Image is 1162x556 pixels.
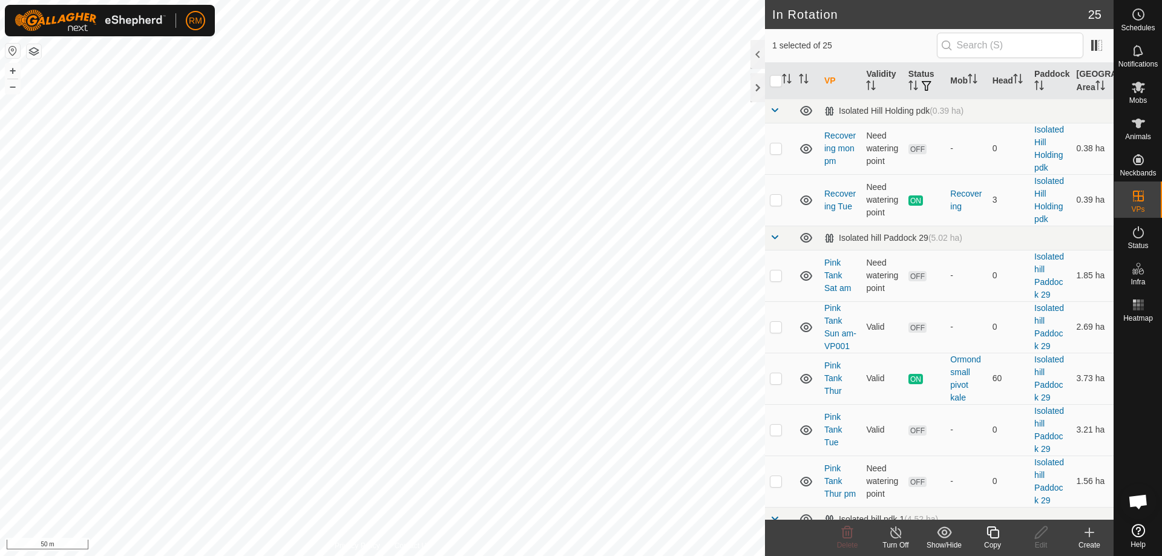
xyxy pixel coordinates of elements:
[824,233,962,243] div: Isolated hill Paddock 29
[1131,206,1144,213] span: VPs
[861,63,903,99] th: Validity
[824,131,856,166] a: Recovering mon pm
[1072,301,1114,353] td: 2.69 ha
[988,63,1029,99] th: Head
[908,271,927,281] span: OFF
[772,7,1088,22] h2: In Rotation
[988,250,1029,301] td: 0
[908,144,927,154] span: OFF
[950,142,982,155] div: -
[866,82,876,92] p-sorticon: Activate to sort
[824,258,851,293] a: Pink Tank Sat am
[27,44,41,59] button: Map Layers
[930,106,963,116] span: (0.39 ha)
[1034,406,1064,454] a: Isolated hill Paddock 29
[15,10,166,31] img: Gallagher Logo
[937,33,1083,58] input: Search (S)
[5,79,20,94] button: –
[1034,355,1064,402] a: Isolated hill Paddock 29
[861,301,903,353] td: Valid
[950,269,982,282] div: -
[1095,82,1105,92] p-sorticon: Activate to sort
[824,514,938,525] div: Isolated hill pdk 1
[861,174,903,226] td: Need watering point
[824,361,842,396] a: Pink Tank Thur
[1029,63,1071,99] th: Paddock
[782,76,792,85] p-sorticon: Activate to sort
[1114,519,1162,553] a: Help
[824,463,856,499] a: Pink Tank Thur pm
[5,44,20,58] button: Reset Map
[861,353,903,404] td: Valid
[908,374,923,384] span: ON
[1123,315,1153,322] span: Heatmap
[950,188,982,213] div: Recovering
[1034,303,1064,351] a: Isolated hill Paddock 29
[1125,133,1151,140] span: Animals
[1034,176,1064,224] a: Isolated Hill Holding pdk
[861,404,903,456] td: Valid
[904,63,945,99] th: Status
[1034,125,1064,172] a: Isolated Hill Holding pdk
[861,456,903,507] td: Need watering point
[908,322,927,333] span: OFF
[920,540,968,551] div: Show/Hide
[1013,76,1023,85] p-sorticon: Activate to sort
[819,63,861,99] th: VP
[908,477,927,487] span: OFF
[908,82,918,92] p-sorticon: Activate to sort
[1072,174,1114,226] td: 0.39 ha
[837,541,858,549] span: Delete
[950,321,982,333] div: -
[772,39,937,52] span: 1 selected of 25
[1131,278,1145,286] span: Infra
[824,412,842,447] a: Pink Tank Tue
[335,540,380,551] a: Privacy Policy
[1072,404,1114,456] td: 3.21 ha
[1034,252,1064,299] a: Isolated hill Paddock 29
[1120,483,1157,520] div: Open chat
[1131,541,1146,548] span: Help
[824,106,963,116] div: Isolated Hill Holding pdk
[945,63,987,99] th: Mob
[1034,457,1064,505] a: Isolated hill Paddock 29
[950,475,982,488] div: -
[988,456,1029,507] td: 0
[824,303,856,351] a: Pink Tank Sun am-VP001
[824,189,856,211] a: Recovering Tue
[395,540,430,551] a: Contact Us
[1017,540,1065,551] div: Edit
[988,353,1029,404] td: 60
[1072,123,1114,174] td: 0.38 ha
[950,353,982,404] div: Ormond small pivot kale
[861,123,903,174] td: Need watering point
[5,64,20,78] button: +
[908,425,927,436] span: OFF
[988,174,1029,226] td: 3
[1120,169,1156,177] span: Neckbands
[1034,82,1044,92] p-sorticon: Activate to sort
[1072,353,1114,404] td: 3.73 ha
[1072,63,1114,99] th: [GEOGRAPHIC_DATA] Area
[1118,61,1158,68] span: Notifications
[908,195,923,206] span: ON
[988,404,1029,456] td: 0
[968,540,1017,551] div: Copy
[799,76,809,85] p-sorticon: Activate to sort
[861,250,903,301] td: Need watering point
[988,301,1029,353] td: 0
[904,514,938,524] span: (4.52 ha)
[1065,540,1114,551] div: Create
[1129,97,1147,104] span: Mobs
[950,424,982,436] div: -
[1088,5,1101,24] span: 25
[1072,250,1114,301] td: 1.85 ha
[871,540,920,551] div: Turn Off
[1121,24,1155,31] span: Schedules
[1072,456,1114,507] td: 1.56 ha
[189,15,202,27] span: RM
[1128,242,1148,249] span: Status
[968,76,977,85] p-sorticon: Activate to sort
[928,233,962,243] span: (5.02 ha)
[988,123,1029,174] td: 0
